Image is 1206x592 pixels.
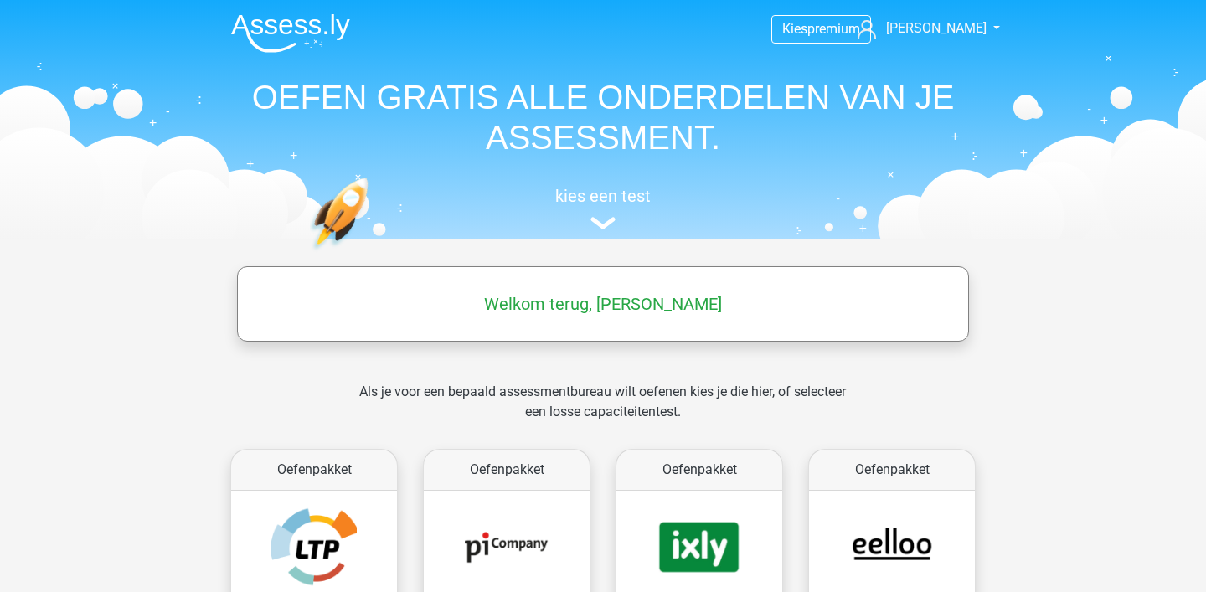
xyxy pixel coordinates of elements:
[346,382,859,442] div: Als je voor een bepaald assessmentbureau wilt oefenen kies je die hier, of selecteer een losse ca...
[851,18,988,39] a: [PERSON_NAME]
[782,21,807,37] span: Kies
[886,20,987,36] span: [PERSON_NAME]
[772,18,870,40] a: Kiespremium
[218,77,988,157] h1: OEFEN GRATIS ALLE ONDERDELEN VAN JE ASSESSMENT.
[245,294,961,314] h5: Welkom terug, [PERSON_NAME]
[231,13,350,53] img: Assessly
[310,178,433,329] img: oefenen
[218,186,988,230] a: kies een test
[807,21,860,37] span: premium
[218,186,988,206] h5: kies een test
[590,217,616,229] img: assessment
